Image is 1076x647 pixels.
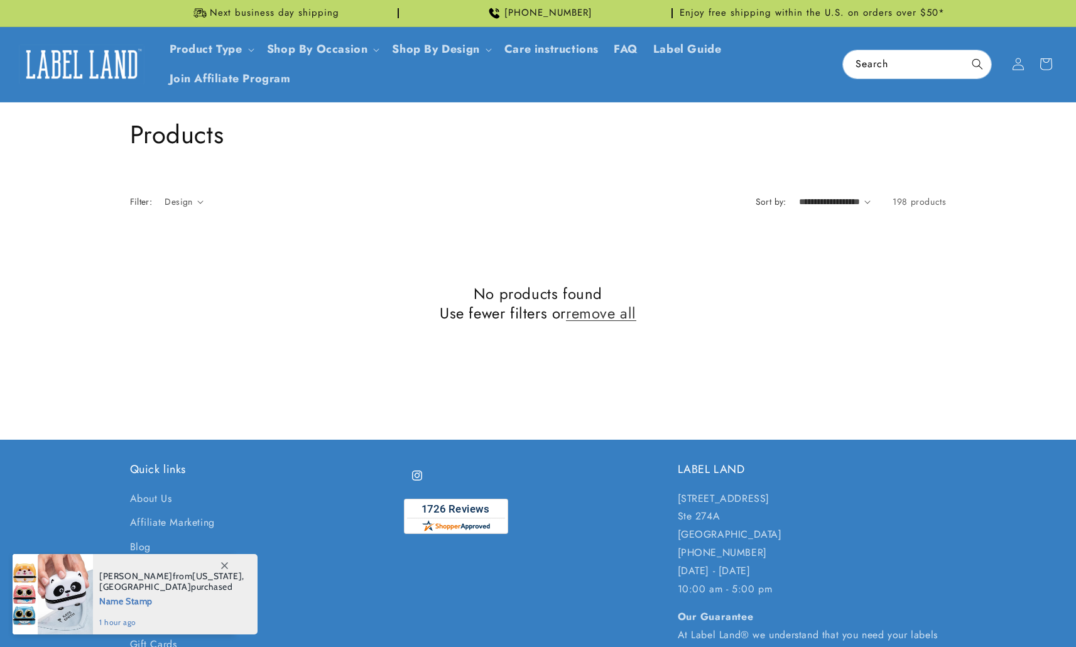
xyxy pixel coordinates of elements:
[504,7,592,19] span: [PHONE_NUMBER]
[14,40,149,89] a: Label Land
[99,581,191,592] span: [GEOGRAPHIC_DATA]
[165,195,204,209] summary: Design (0 selected)
[99,617,244,628] span: 1 hour ago
[130,462,399,477] h2: Quick links
[99,570,173,582] span: [PERSON_NAME]
[614,42,638,57] span: FAQ
[99,571,244,592] span: from , purchased
[130,490,172,511] a: About Us
[162,64,298,94] a: Join Affiliate Program
[165,195,192,208] span: Design
[497,35,606,64] a: Care instructions
[678,490,947,599] p: [STREET_ADDRESS] Ste 274A [GEOGRAPHIC_DATA] [PHONE_NUMBER] [DATE] - [DATE] 10:00 am - 5:00 pm
[130,511,215,535] a: Affiliate Marketing
[267,42,368,57] span: Shop By Occasion
[566,303,636,323] a: remove all
[170,41,242,57] a: Product Type
[653,42,722,57] span: Label Guide
[893,195,946,208] span: 198 products
[756,195,786,208] label: Sort by:
[130,284,947,323] h2: No products found Use fewer filters or
[504,42,599,57] span: Care instructions
[392,41,479,57] a: Shop By Design
[384,35,496,64] summary: Shop By Design
[210,7,339,19] span: Next business day shipping
[259,35,385,64] summary: Shop By Occasion
[130,535,151,560] a: Blog
[404,499,508,534] img: Customer Reviews
[19,45,144,84] img: Label Land
[964,50,991,78] button: Search
[680,7,945,19] span: Enjoy free shipping within the U.S. on orders over $50*
[678,462,947,477] h2: LABEL LAND
[646,35,729,64] a: Label Guide
[192,570,242,582] span: [US_STATE]
[162,35,259,64] summary: Product Type
[170,72,291,86] span: Join Affiliate Program
[678,609,754,624] strong: Our Guarantee
[130,195,153,209] h2: Filter:
[130,118,947,151] h1: Products
[99,592,244,608] span: Name Stamp
[606,35,646,64] a: FAQ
